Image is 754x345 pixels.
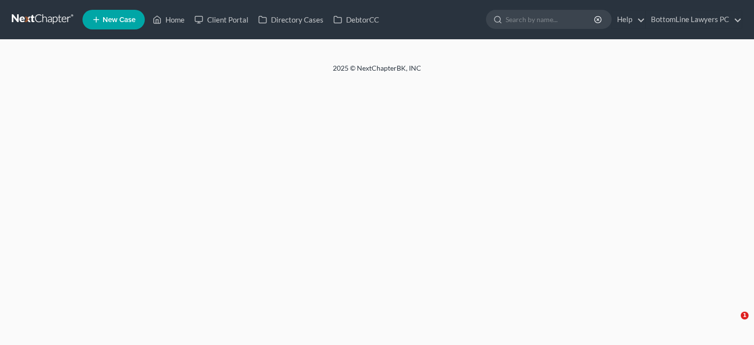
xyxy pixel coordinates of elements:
span: New Case [103,16,135,24]
a: Directory Cases [253,11,328,28]
a: Help [612,11,645,28]
div: 2025 © NextChapterBK, INC [97,63,657,81]
a: DebtorCC [328,11,384,28]
a: Home [148,11,189,28]
a: Client Portal [189,11,253,28]
input: Search by name... [506,10,595,28]
span: 1 [741,312,749,319]
iframe: Intercom live chat [721,312,744,335]
a: BottomLine Lawyers PC [646,11,742,28]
